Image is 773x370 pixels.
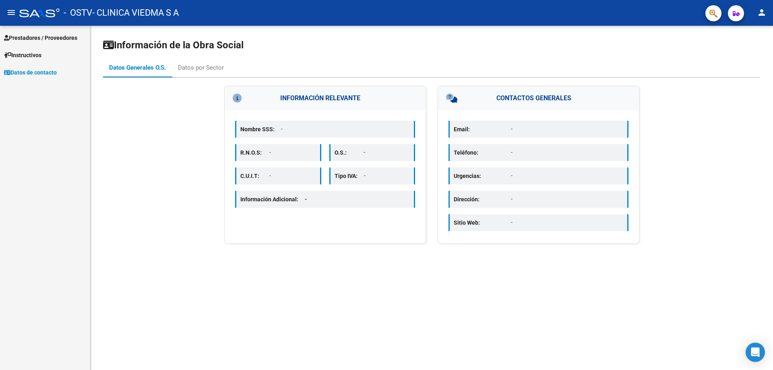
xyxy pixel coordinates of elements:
p: O.S.: [335,148,364,157]
span: Datos de contacto [4,68,57,77]
p: - [511,195,623,203]
span: Prestadores / Proveedores [4,33,77,42]
p: - [511,172,623,180]
p: - [511,218,623,227]
h3: CONTACTOS GENERALES [438,86,639,110]
p: Urgencias: [454,172,511,180]
p: - [511,148,623,157]
p: Teléfono: [454,148,511,157]
div: Datos Generales O.S. [109,63,166,72]
p: - [281,125,410,133]
p: - [269,172,316,180]
p: - [364,148,410,157]
p: C.U.I.T: [240,172,269,180]
p: Email: [454,125,511,134]
p: R.N.O.S: [240,148,269,157]
h3: INFORMACIÓN RELEVANTE [225,86,426,110]
span: - CLINICA VIEDMA S A [92,4,179,22]
h1: Información de la Obra Social [103,39,760,52]
mat-icon: menu [6,8,16,17]
span: - [305,196,307,203]
p: Tipo IVA: [335,172,364,180]
span: - OSTV [64,4,92,22]
p: Dirección: [454,195,511,204]
div: Open Intercom Messenger [746,343,765,362]
p: - [364,172,410,180]
p: - [269,148,316,157]
p: Información Adicional: [240,195,314,204]
p: Sitio Web: [454,218,511,227]
p: Nombre SSS: [240,125,281,134]
mat-icon: person [757,8,767,17]
p: - [511,125,623,133]
span: Instructivos [4,51,41,60]
div: Datos por Sector [178,63,224,72]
